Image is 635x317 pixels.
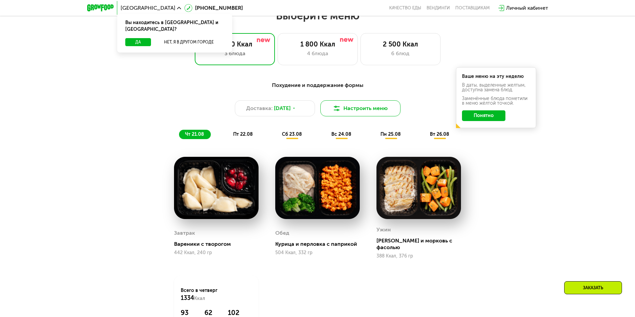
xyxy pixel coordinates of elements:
[174,241,264,247] div: Вареники с творогом
[185,131,204,137] span: чт 21.08
[194,296,205,301] span: Ккал
[174,228,195,238] div: Завтрак
[462,96,530,106] div: Заменённые блюда пометили в меню жёлтой точкой.
[202,49,268,58] div: 3 блюда
[389,5,421,11] a: Качество еды
[285,40,351,48] div: 1 800 Ккал
[120,81,515,90] div: Похудение и поддержание формы
[320,100,401,116] button: Настроить меню
[564,281,622,294] div: Заказать
[462,83,530,92] div: В даты, выделенные желтым, доступна замена блюд.
[455,5,490,11] div: поставщикам
[430,131,449,137] span: вт 26.08
[181,287,252,302] div: Всего в четверг
[184,4,243,12] a: [PHONE_NUMBER]
[376,225,391,235] div: Ужин
[380,131,401,137] span: пн 25.08
[376,237,466,251] div: [PERSON_NAME] и морковь с фасолью
[181,309,196,317] div: 93
[462,74,530,79] div: Ваше меню на эту неделю
[427,5,450,11] a: Вендинги
[275,228,289,238] div: Обед
[274,104,291,112] span: [DATE]
[367,49,434,58] div: 6 блюд
[285,49,351,58] div: 4 блюда
[462,110,505,121] button: Понятно
[228,309,252,317] div: 102
[204,309,219,317] div: 62
[233,131,253,137] span: пт 22.08
[367,40,434,48] div: 2 500 Ккал
[275,241,365,247] div: Курица и перловка с паприкой
[246,104,273,112] span: Доставка:
[181,294,194,302] span: 1334
[331,131,351,137] span: вс 24.08
[154,38,224,46] button: Нет, я в другом городе
[121,5,175,11] span: [GEOGRAPHIC_DATA]
[282,131,302,137] span: сб 23.08
[275,250,360,255] div: 504 Ккал, 332 гр
[202,40,268,48] div: 1 400 Ккал
[174,250,259,255] div: 442 Ккал, 240 гр
[125,38,151,46] button: Да
[117,14,232,38] div: Вы находитесь в [GEOGRAPHIC_DATA] и [GEOGRAPHIC_DATA]?
[376,253,461,259] div: 388 Ккал, 376 гр
[506,4,548,12] div: Личный кабинет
